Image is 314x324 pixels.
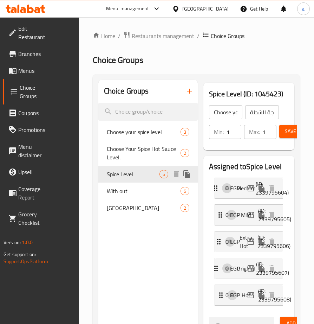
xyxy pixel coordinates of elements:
button: edit [246,210,256,220]
div: Expand [215,285,283,305]
span: Coverage Report [18,185,47,202]
a: Branches [3,45,52,62]
a: Support.OpsPlatform [4,257,48,266]
button: delete [267,263,277,274]
div: Choices [181,128,189,136]
a: Edit Restaurant [3,20,52,45]
a: Upsell [3,164,52,180]
span: Choose Your Spice Hot Sauce Level. [107,145,181,161]
span: Choice Groups [211,32,244,40]
div: Choose your spice level3 [98,123,198,140]
span: Edit Restaurant [18,24,47,41]
h2: Choice Groups [104,86,149,96]
div: Expand [215,231,283,252]
button: duplicate [256,236,267,247]
a: Menus [3,62,52,79]
div: Menu-management [106,5,149,13]
span: Choice Groups [93,52,143,68]
input: search [98,103,198,121]
div: Choices [181,187,189,195]
p: Min: [214,128,224,136]
button: edit [246,183,256,193]
div: Expand [215,178,283,198]
span: Menus [18,66,47,75]
button: delete [267,236,277,247]
span: Save [285,127,296,136]
span: 5 [181,188,189,195]
p: Extra Hot [240,233,257,250]
div: [GEOGRAPHIC_DATA]2 [98,199,198,216]
a: Home [93,32,115,40]
span: Upsell [18,168,47,176]
p: (ID: 2339795604) [256,180,269,197]
span: With out [107,187,181,195]
button: delete [171,169,182,179]
p: (ID: 2339795606) [257,233,269,250]
span: Branches [18,50,47,58]
li: Expand [209,228,289,255]
a: Promotions [3,121,52,138]
button: duplicate [256,263,267,274]
h3: Spice Level (ID: 1045423) [209,88,289,100]
p: (ID: 2339795607) [256,260,269,277]
span: 3 [181,129,189,135]
button: Save [279,125,302,138]
div: [GEOGRAPHIC_DATA] [182,5,229,13]
nav: breadcrumb [93,31,300,40]
button: duplicate [182,169,192,179]
p: 0 EGP [225,184,246,192]
span: 1.0.0 [22,238,33,247]
li: / [197,32,199,40]
li: Expand [209,202,289,228]
h2: Assigned to Spice Level [209,161,289,172]
a: Restaurants management [123,31,194,40]
button: duplicate [256,183,267,193]
div: Expand [215,258,283,279]
button: delete [267,290,277,300]
button: delete [267,183,277,193]
span: Get support on: [4,250,36,259]
li: Expand [209,175,289,202]
span: 5 [160,171,168,178]
a: Menu disclaimer [3,138,52,164]
li: / [118,32,120,40]
button: edit [246,290,256,300]
span: Choose your spice level [107,128,181,136]
div: Expand [215,205,283,225]
a: Choice Groups [3,79,52,104]
p: 0 EGP [225,264,246,273]
span: Promotions [18,126,47,134]
p: 0 EGP [225,211,246,219]
span: Grocery Checklist [18,210,47,227]
span: 2 [181,205,189,211]
p: Max: [249,128,260,136]
p: (ID: 2339795605) [258,207,269,223]
span: Choice Groups [20,83,47,100]
div: Spice Level5deleteduplicate [98,166,198,183]
div: Choices [181,149,189,157]
span: a [302,5,305,13]
span: Menu disclaimer [18,142,47,159]
div: Choices [159,170,168,178]
p: (ID: 2339795608) [258,287,269,304]
div: Choices [181,204,189,212]
li: Expand [209,282,289,309]
button: edit [246,236,256,247]
button: duplicate [256,210,267,220]
span: 2 [181,150,189,157]
span: [GEOGRAPHIC_DATA] [107,204,181,212]
span: Restaurants management [132,32,194,40]
button: duplicate [256,290,267,300]
span: Spice Level [107,170,159,178]
div: Choose Your Spice Hot Sauce Level.2 [98,140,198,166]
button: delete [267,210,277,220]
a: Coverage Report [3,180,52,206]
span: Coupons [18,109,47,117]
button: edit [246,263,256,274]
p: 0 EGP [225,291,246,299]
p: 0 EGP [225,237,246,246]
div: With out5 [98,183,198,199]
span: Version: [4,238,21,247]
a: Grocery Checklist [3,206,52,231]
li: Expand [209,255,289,282]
